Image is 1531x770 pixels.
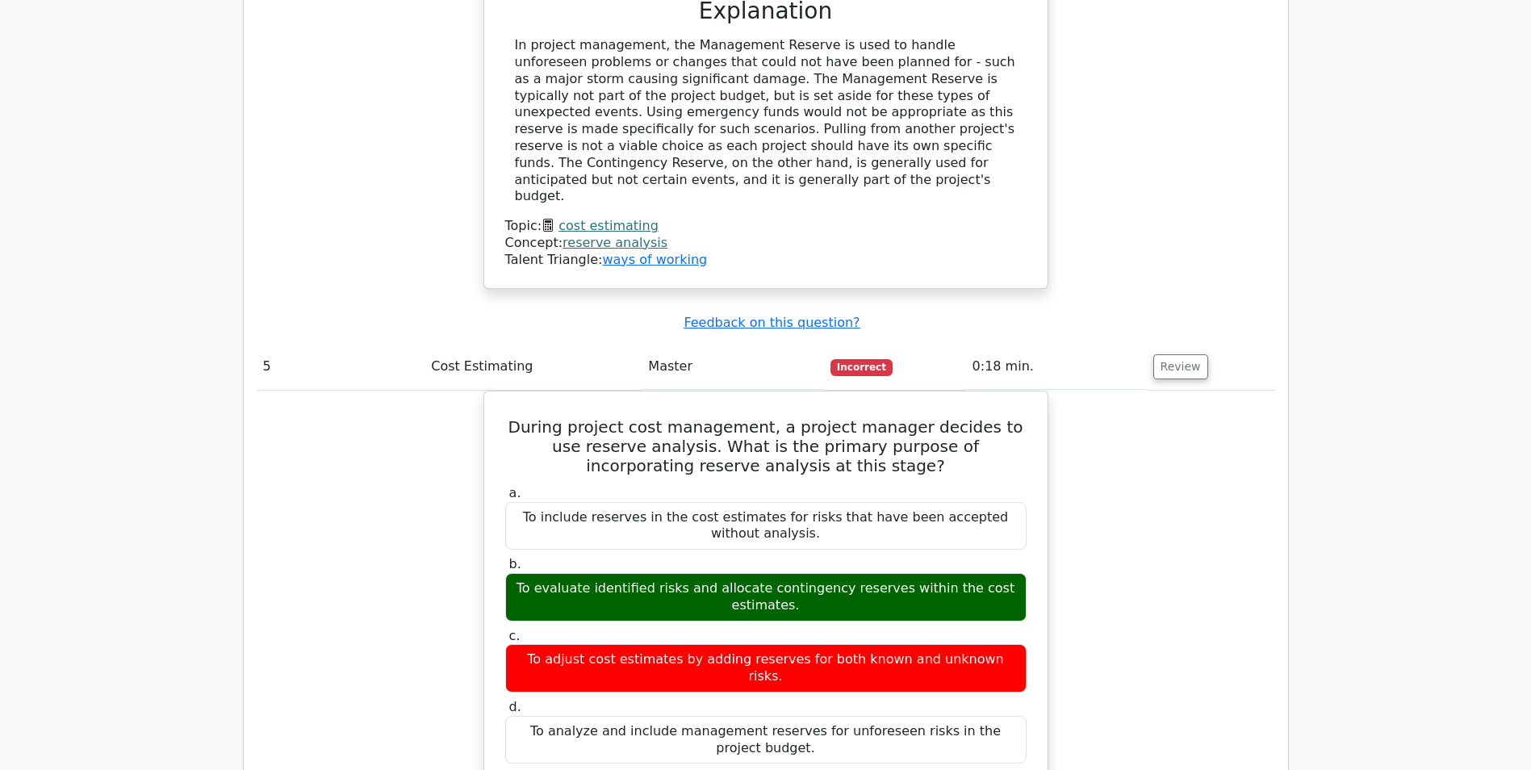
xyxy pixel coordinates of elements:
[505,502,1027,550] div: To include reserves in the cost estimates for risks that have been accepted without analysis.
[602,252,707,267] a: ways of working
[509,699,521,714] span: d.
[425,344,642,390] td: Cost Estimating
[558,218,659,233] a: cost estimating
[509,485,521,500] span: a.
[505,716,1027,764] div: To analyze and include management reserves for unforeseen risks in the project budget.
[505,235,1027,252] div: Concept:
[563,235,667,250] a: reserve analysis
[505,573,1027,621] div: To evaluate identified risks and allocate contingency reserves within the cost estimates.
[509,556,521,571] span: b.
[504,417,1028,475] h5: During project cost management, a project manager decides to use reserve analysis. What is the pr...
[642,344,824,390] td: Master
[509,628,521,643] span: c.
[505,218,1027,268] div: Talent Triangle:
[1153,354,1208,379] button: Review
[505,644,1027,693] div: To adjust cost estimates by adding reserves for both known and unknown risks.
[830,359,893,375] span: Incorrect
[966,344,1147,390] td: 0:18 min.
[515,37,1017,205] div: In project management, the Management Reserve is used to handle unforeseen problems or changes th...
[257,344,425,390] td: 5
[684,315,860,330] a: Feedback on this question?
[505,218,1027,235] div: Topic:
